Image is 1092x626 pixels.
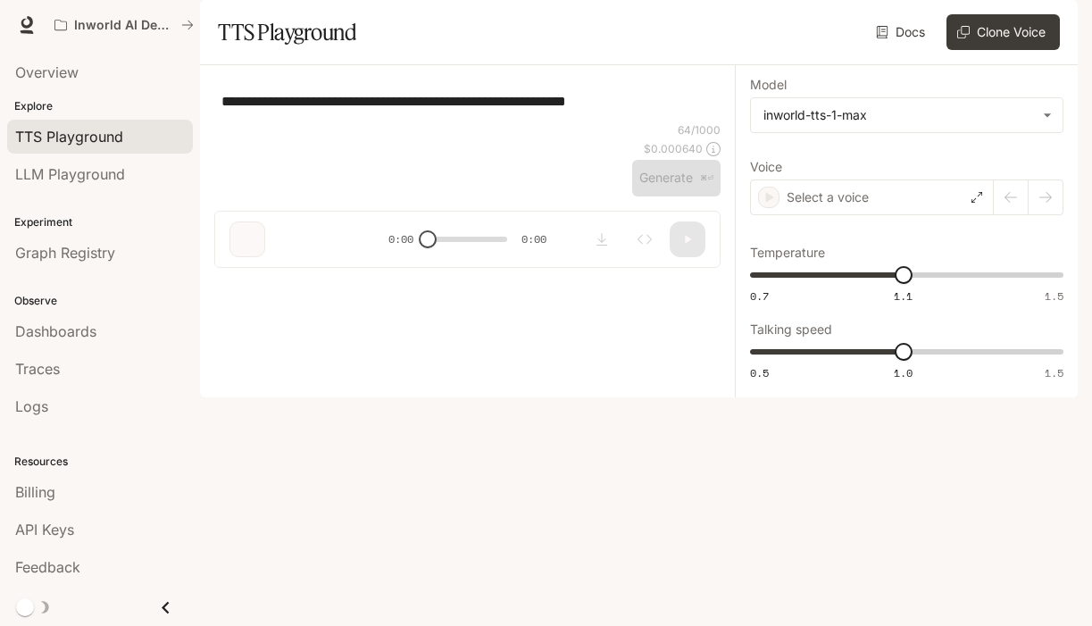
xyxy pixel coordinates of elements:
[750,161,782,173] p: Voice
[894,365,913,380] span: 1.0
[678,122,721,138] p: 64 / 1000
[750,365,769,380] span: 0.5
[750,79,787,91] p: Model
[751,98,1063,132] div: inworld-tts-1-max
[74,18,174,33] p: Inworld AI Demos
[750,323,832,336] p: Talking speed
[750,288,769,304] span: 0.7
[750,246,825,259] p: Temperature
[46,7,202,43] button: All workspaces
[946,14,1060,50] button: Clone Voice
[872,14,932,50] a: Docs
[787,188,869,206] p: Select a voice
[1045,288,1063,304] span: 1.5
[763,106,1034,124] div: inworld-tts-1-max
[644,141,703,156] p: $ 0.000640
[894,288,913,304] span: 1.1
[1045,365,1063,380] span: 1.5
[218,14,356,50] h1: TTS Playground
